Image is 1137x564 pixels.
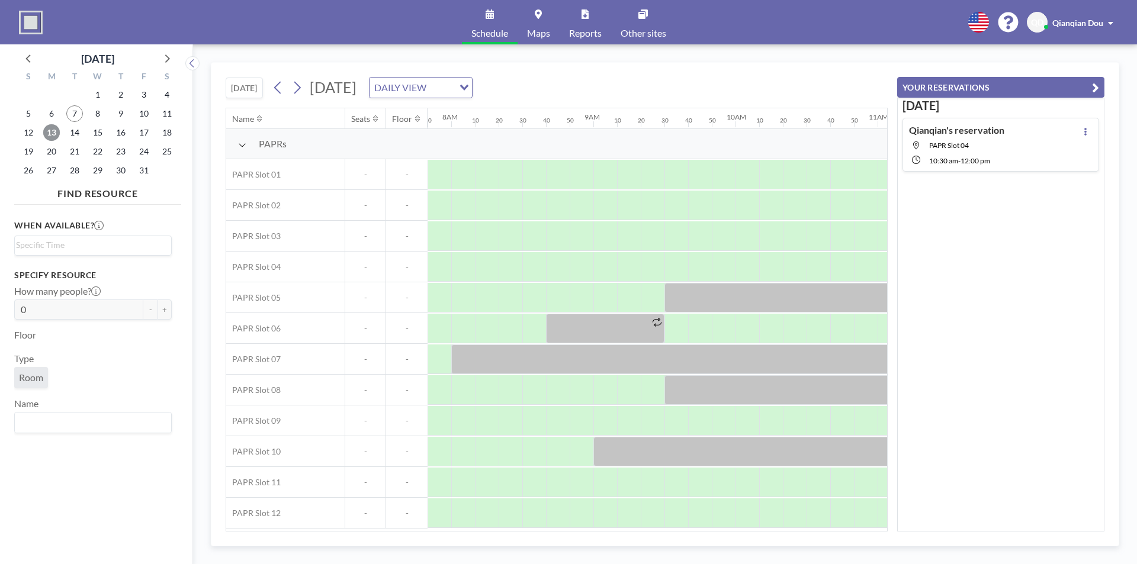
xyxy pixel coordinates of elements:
div: 40 [543,117,550,124]
div: 20 [638,117,645,124]
span: Maps [527,28,550,38]
h3: Specify resource [14,270,172,281]
div: 20 [496,117,503,124]
span: Qianqian Dou [1052,18,1103,28]
label: Type [14,353,34,365]
span: Wednesday, October 8, 2025 [89,105,106,122]
input: Search for option [430,80,452,95]
span: PAPR Slot 10 [226,446,281,457]
div: 50 [851,117,858,124]
span: Thursday, October 23, 2025 [113,143,129,160]
h3: [DATE] [902,98,1099,113]
label: How many people? [14,285,101,297]
span: Monday, October 27, 2025 [43,162,60,179]
span: Tuesday, October 14, 2025 [66,124,83,141]
span: Schedule [471,28,508,38]
span: - [345,169,386,180]
div: W [86,70,110,85]
div: Seats [351,114,370,124]
div: 50 [709,117,716,124]
span: [DATE] [310,78,356,96]
span: - [345,231,386,241]
div: 8AM [442,112,458,121]
div: 11AM [869,112,888,121]
div: 10AM [727,112,746,121]
span: Saturday, October 18, 2025 [159,124,175,141]
div: 40 [685,117,692,124]
label: Name [14,398,38,410]
div: 30 [519,117,526,124]
div: T [109,70,132,85]
div: F [132,70,155,85]
span: - [345,262,386,272]
div: 30 [661,117,669,124]
span: - [345,200,386,211]
span: Monday, October 20, 2025 [43,143,60,160]
div: Floor [392,114,412,124]
span: - [386,385,428,395]
span: - [345,385,386,395]
span: - [386,415,428,426]
span: PAPR Slot 09 [226,415,281,426]
span: - [386,477,428,488]
div: Search for option [15,412,171,433]
span: 12:00 PM [961,156,990,165]
span: Monday, October 13, 2025 [43,124,60,141]
span: Saturday, October 25, 2025 [159,143,175,160]
span: PAPR Slot 03 [226,231,281,241]
div: Name [232,114,254,124]
div: 50 [567,117,574,124]
span: Saturday, October 4, 2025 [159,86,175,103]
span: Sunday, October 5, 2025 [20,105,37,122]
span: PAPR Slot 05 [226,292,281,303]
div: M [40,70,63,85]
span: PAPR Slot 06 [226,323,281,334]
span: - [386,262,428,272]
span: - [345,323,386,334]
span: Reports [569,28,602,38]
span: Sunday, October 12, 2025 [20,124,37,141]
div: 30 [804,117,811,124]
input: Search for option [16,415,165,430]
div: S [17,70,40,85]
span: QD [1031,17,1043,28]
span: Friday, October 24, 2025 [136,143,152,160]
span: - [386,231,428,241]
span: PAPR Slot 04 [226,262,281,272]
span: Other sites [621,28,666,38]
span: 10:30 AM [929,156,958,165]
span: PAPR Slot 12 [226,508,281,518]
span: PAPR Slot 07 [226,354,281,365]
span: Tuesday, October 7, 2025 [66,105,83,122]
div: 40 [827,117,834,124]
div: T [63,70,86,85]
span: Friday, October 31, 2025 [136,162,152,179]
span: Room [19,372,43,383]
button: [DATE] [226,78,263,98]
span: Wednesday, October 29, 2025 [89,162,106,179]
span: - [345,477,386,488]
h4: Qianqian's reservation [909,124,1004,136]
div: Search for option [370,78,472,98]
span: - [345,354,386,365]
div: 10 [472,117,479,124]
img: organization-logo [19,11,43,34]
button: + [158,299,172,320]
span: - [386,169,428,180]
div: 50 [425,117,432,124]
div: 20 [780,117,787,124]
span: PAPRs [259,138,287,150]
div: Search for option [15,236,171,254]
span: Wednesday, October 1, 2025 [89,86,106,103]
span: PAPR Slot 04 [929,141,969,150]
span: - [345,292,386,303]
span: Tuesday, October 21, 2025 [66,143,83,160]
span: Friday, October 3, 2025 [136,86,152,103]
span: - [386,200,428,211]
span: - [386,354,428,365]
label: Floor [14,329,36,341]
div: 9AM [584,112,600,121]
span: Wednesday, October 22, 2025 [89,143,106,160]
span: - [386,292,428,303]
div: 10 [756,117,763,124]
